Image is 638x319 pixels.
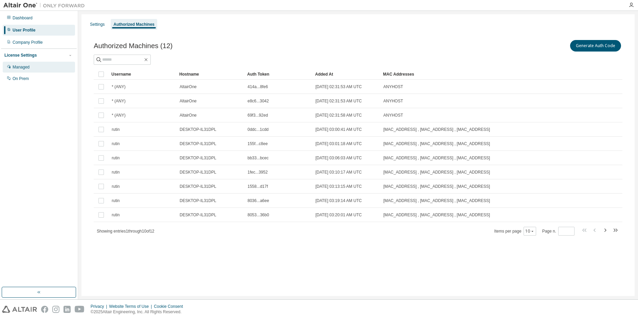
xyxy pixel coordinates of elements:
[52,306,59,313] img: instagram.svg
[525,228,534,234] button: 10
[112,113,126,118] span: * (ANY)
[13,27,35,33] div: User Profile
[112,84,126,89] span: * (ANY)
[109,304,154,309] div: Website Terms of Use
[112,212,120,218] span: rutin
[315,170,362,175] span: [DATE] 03:10:17 AM UTC
[248,141,268,146] span: 155f...c8ee
[315,155,362,161] span: [DATE] 03:06:03 AM UTC
[315,84,362,89] span: [DATE] 02:31:53 AM UTC
[248,212,269,218] span: 8053...36b0
[94,42,172,50] span: Authorized Machines (12)
[315,141,362,146] span: [DATE] 03:01:18 AM UTC
[383,141,490,146] span: [MAC_ADDRESS] , [MAC_ADDRESS] , [MAC_ADDRESS]
[383,113,403,118] span: ANYHOST
[248,184,268,189] span: 1558...d17f
[4,53,37,58] div: License Settings
[383,98,403,104] span: ANYHOST
[248,198,269,203] span: 8036...a6ee
[180,170,216,175] span: DESKTOP-IL31DPL
[13,15,33,21] div: Dashboard
[383,69,551,80] div: MAC Addresses
[383,212,490,218] span: [MAC_ADDRESS] , [MAC_ADDRESS] , [MAC_ADDRESS]
[111,69,174,80] div: Username
[180,98,197,104] span: AltairOne
[248,155,269,161] span: bb33...bcec
[315,98,362,104] span: [DATE] 02:31:53 AM UTC
[180,212,216,218] span: DESKTOP-IL31DPL
[383,198,490,203] span: [MAC_ADDRESS] , [MAC_ADDRESS] , [MAC_ADDRESS]
[112,127,120,132] span: rutin
[41,306,48,313] img: facebook.svg
[315,198,362,203] span: [DATE] 03:19:14 AM UTC
[112,198,120,203] span: rutin
[112,184,120,189] span: rutin
[91,309,187,315] p: © 2025 Altair Engineering, Inc. All Rights Reserved.
[180,84,197,89] span: AltairOne
[180,141,216,146] span: DESKTOP-IL31DPL
[383,127,490,132] span: [MAC_ADDRESS] , [MAC_ADDRESS] , [MAC_ADDRESS]
[180,198,216,203] span: DESKTOP-IL31DPL
[315,127,362,132] span: [DATE] 03:00:41 AM UTC
[570,40,621,52] button: Generate Auth Code
[315,212,362,218] span: [DATE] 03:20:01 AM UTC
[113,22,154,27] div: Authorized Machines
[179,69,242,80] div: Hostname
[383,170,490,175] span: [MAC_ADDRESS] , [MAC_ADDRESS] , [MAC_ADDRESS]
[315,113,362,118] span: [DATE] 02:31:58 AM UTC
[180,113,197,118] span: AltairOne
[315,184,362,189] span: [DATE] 03:13:15 AM UTC
[154,304,187,309] div: Cookie Consent
[75,306,85,313] img: youtube.svg
[248,127,269,132] span: 0ddc...1cdd
[494,227,536,236] span: Items per page
[2,306,37,313] img: altair_logo.svg
[248,170,268,175] span: 1fec...3952
[63,306,71,313] img: linkedin.svg
[13,40,43,45] div: Company Profile
[315,69,378,80] div: Added At
[112,170,120,175] span: rutin
[112,155,120,161] span: rutin
[383,84,403,89] span: ANYHOST
[248,98,269,104] span: e8c6...3042
[383,155,490,161] span: [MAC_ADDRESS] , [MAC_ADDRESS] , [MAC_ADDRESS]
[383,184,490,189] span: [MAC_ADDRESS] , [MAC_ADDRESS] , [MAC_ADDRESS]
[247,69,310,80] div: Auth Token
[180,155,216,161] span: DESKTOP-IL31DPL
[91,304,109,309] div: Privacy
[3,2,88,9] img: Altair One
[13,64,30,70] div: Managed
[97,229,154,234] span: Showing entries 1 through 10 of 12
[542,227,575,236] span: Page n.
[248,113,268,118] span: 69f3...92ed
[180,184,216,189] span: DESKTOP-IL31DPL
[248,84,268,89] span: 414a...8fe6
[90,22,105,27] div: Settings
[13,76,29,81] div: On Prem
[112,98,126,104] span: * (ANY)
[180,127,216,132] span: DESKTOP-IL31DPL
[112,141,120,146] span: rutin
